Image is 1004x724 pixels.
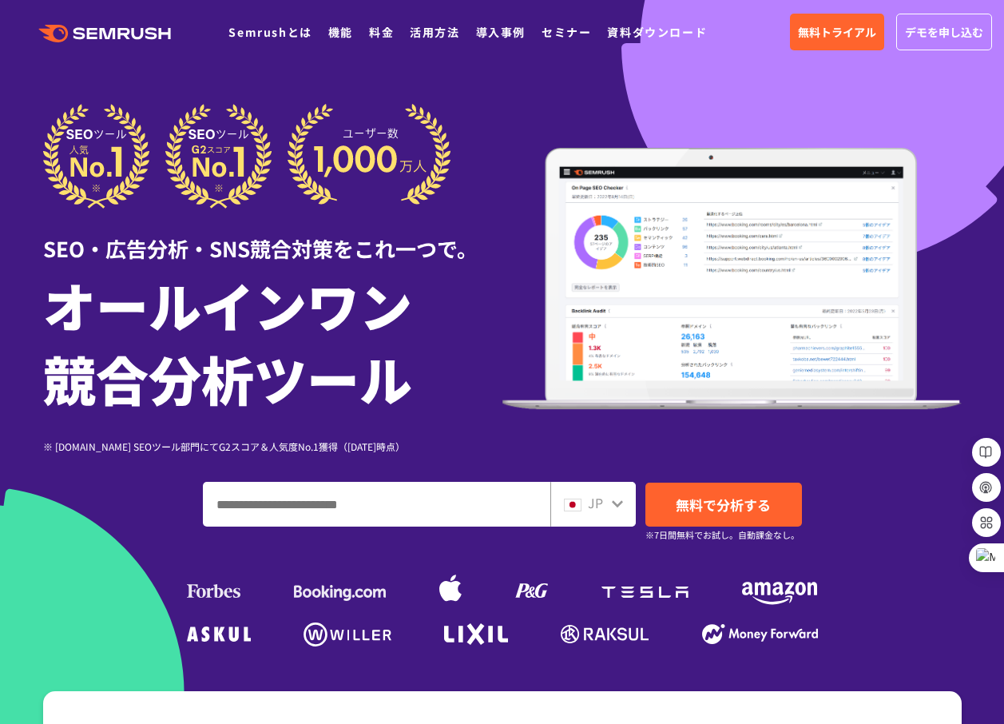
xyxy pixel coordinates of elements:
[896,14,992,50] a: デモを申し込む
[328,24,353,40] a: 機能
[228,24,312,40] a: Semrushとは
[476,24,526,40] a: 導入事例
[645,483,802,527] a: 無料で分析する
[790,14,884,50] a: 無料トライアル
[607,24,707,40] a: 資料ダウンロード
[645,527,800,543] small: ※7日間無料でお試し。自動課金なし。
[43,209,502,264] div: SEO・広告分析・SNS競合対策をこれ一つで。
[588,493,603,512] span: JP
[204,483,550,526] input: ドメイン、キーワードまたはURLを入力してください
[798,23,876,41] span: 無料トライアル
[676,495,771,515] span: 無料で分析する
[43,439,502,454] div: ※ [DOMAIN_NAME] SEOツール部門にてG2スコア＆人気度No.1獲得（[DATE]時点）
[542,24,591,40] a: セミナー
[905,23,983,41] span: デモを申し込む
[369,24,394,40] a: 料金
[410,24,459,40] a: 活用方法
[43,268,502,415] h1: オールインワン 競合分析ツール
